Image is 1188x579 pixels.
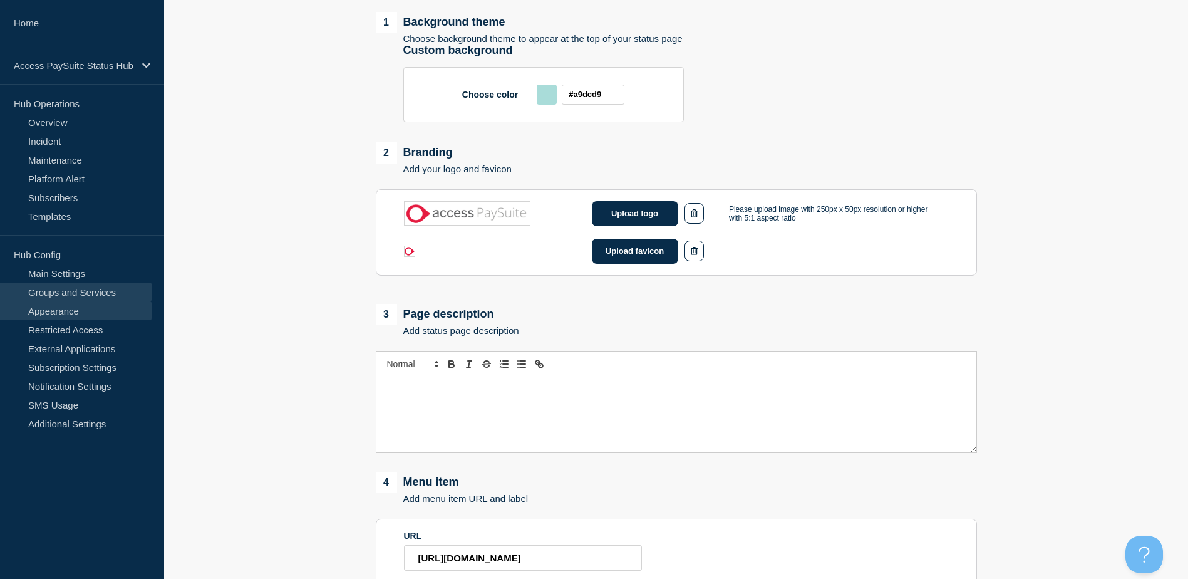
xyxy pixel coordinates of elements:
button: Upload logo [592,201,678,226]
p: Access PaySuite Status Hub [14,60,134,71]
img: logo [404,201,530,226]
input: #FFFFFF [562,85,624,105]
button: Toggle italic text [460,357,478,372]
p: Add status page description [403,325,519,336]
button: Upload favicon [592,239,678,264]
span: 1 [376,12,397,33]
div: Message [376,377,976,452]
iframe: Help Scout Beacon - Open [1125,536,1163,573]
p: Please upload image with 250px x 50px resolution or higher with 5:1 aspect ratio [729,205,942,222]
div: Background theme [376,12,683,33]
div: Menu item [376,472,529,493]
div: Branding [376,142,512,164]
p: Choose background theme to appear at the top of your status page [403,33,683,44]
button: Toggle ordered list [495,357,513,372]
span: 2 [376,142,397,164]
p: Custom background [403,44,977,57]
span: 3 [376,304,397,325]
div: Choose color [403,67,684,122]
div: Page description [376,304,519,325]
button: Toggle bold text [443,357,460,372]
span: 4 [376,472,397,493]
p: Add menu item URL and label [403,493,529,504]
button: Toggle bulleted list [513,357,530,372]
input: URL [404,545,642,571]
div: URL [404,531,642,541]
span: Font size [381,357,443,372]
p: Add your logo and favicon [403,164,512,174]
img: favicon [404,246,415,257]
button: Toggle link [530,357,548,372]
button: Toggle strikethrough text [478,357,495,372]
